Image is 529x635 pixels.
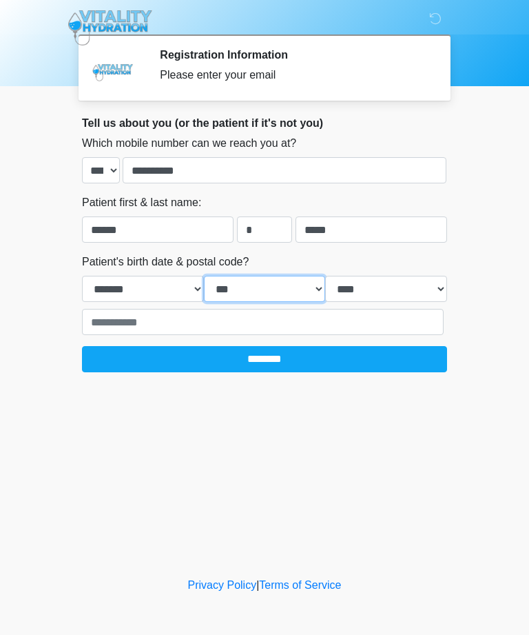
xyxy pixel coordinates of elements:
a: Privacy Policy [188,579,257,591]
a: | [256,579,259,591]
label: Which mobile number can we reach you at? [82,135,296,152]
h2: Tell us about you (or the patient if it's not you) [82,117,447,130]
img: Agent Avatar [92,48,134,90]
div: Please enter your email [160,67,426,83]
label: Patient's birth date & postal code? [82,254,249,270]
a: Terms of Service [259,579,341,591]
label: Patient first & last name: [82,194,201,211]
img: Vitality Hydration Logo [68,10,152,46]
